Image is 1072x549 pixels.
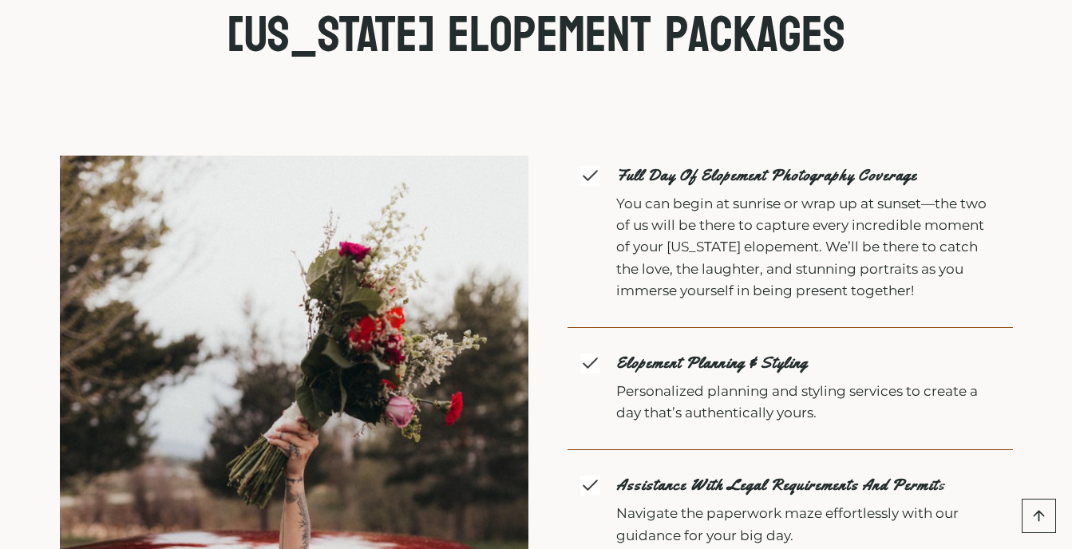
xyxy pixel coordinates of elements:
[616,475,938,495] strong: Assistance with legal requirements and permit
[616,193,1000,302] p: You can begin at sunrise or wrap up at sunset—the two of us will be there to capture every incred...
[1022,499,1056,533] a: Scroll to top
[616,353,808,373] strong: Elopement Planning & Styling
[616,503,1000,546] p: Navigate the paperwork maze effortlessly with our guidance for your big day.
[616,165,917,185] strong: Full Day of elopement photography coverage
[616,381,1000,424] p: Personalized planning and styling services to create a day that’s authentically yours.
[616,476,1000,495] h3: s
